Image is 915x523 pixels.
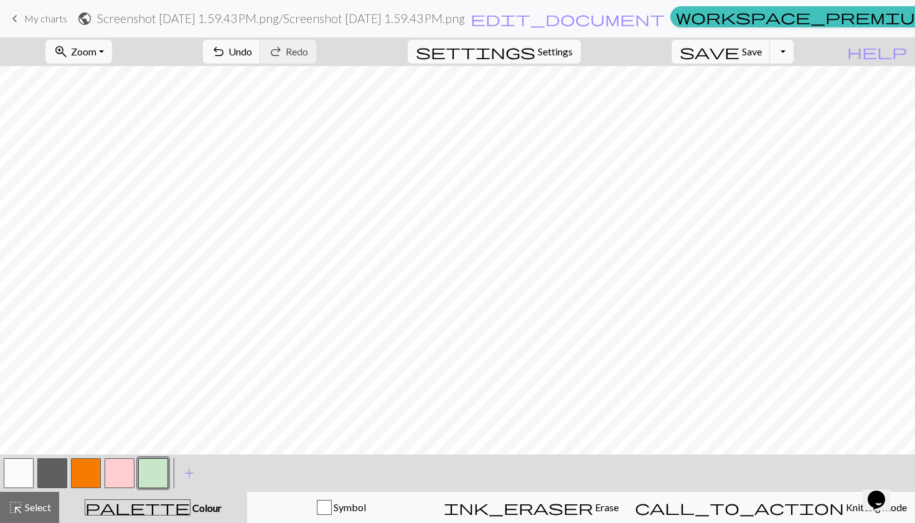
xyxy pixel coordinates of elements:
[471,10,665,27] span: edit_document
[54,43,68,60] span: zoom_in
[538,44,573,59] span: Settings
[635,499,844,516] span: call_to_action
[228,45,252,57] span: Undo
[416,44,535,59] i: Settings
[847,43,907,60] span: help
[24,12,67,24] span: My charts
[182,464,197,482] span: add
[444,499,593,516] span: ink_eraser
[23,501,51,513] span: Select
[416,43,535,60] span: settings
[332,501,366,513] span: Symbol
[672,40,771,64] button: Save
[863,473,903,511] iframe: chat widget
[45,40,112,64] button: Zoom
[593,501,619,513] span: Erase
[844,501,907,513] span: Knitting mode
[97,11,465,26] h2: Screenshot [DATE] 1.59.43 PM.png / Screenshot [DATE] 1.59.43 PM.png
[247,492,436,523] button: Symbol
[77,10,92,27] span: public
[59,492,247,523] button: Colour
[211,43,226,60] span: undo
[203,40,261,64] button: Undo
[7,10,22,27] span: keyboard_arrow_left
[71,45,96,57] span: Zoom
[190,502,222,514] span: Colour
[85,499,190,516] span: palette
[680,43,739,60] span: save
[742,45,762,57] span: Save
[436,492,627,523] button: Erase
[408,40,581,64] button: SettingsSettings
[627,492,915,523] button: Knitting mode
[8,499,23,516] span: highlight_alt
[7,8,67,29] a: My charts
